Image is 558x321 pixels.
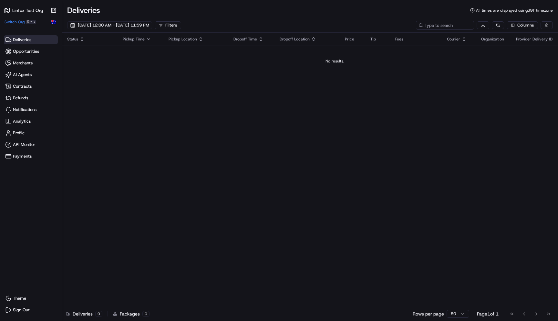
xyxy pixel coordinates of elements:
a: Merchants [4,59,58,68]
a: Linfox Test Org [4,7,49,14]
div: 0 [142,311,150,317]
span: Contracts [13,83,32,89]
button: Columns [507,21,538,29]
div: Price [345,37,360,42]
a: Contracts [4,82,58,91]
a: Deliveries [4,35,58,44]
div: Organization [481,37,506,42]
div: Page 1 of 1 [477,311,499,317]
span: API Monitor [13,142,35,148]
span: Refunds [13,95,28,101]
span: Opportunities [13,49,39,54]
img: Flag of au [51,20,56,24]
a: AI Agents [4,70,58,79]
span: Columns [517,22,534,28]
button: Theme [4,294,58,303]
span: Merchants [13,60,33,66]
span: Status [67,37,78,42]
span: Payments [13,153,32,159]
a: Refunds [4,94,58,103]
div: Tip [370,37,385,42]
span: Notifications [13,107,36,113]
div: Deliveries [66,311,102,317]
span: Dropoff Time [233,37,257,42]
span: Sign Out [13,307,30,313]
span: Pickup Location [169,37,197,42]
input: Type to search [416,21,474,30]
span: Deliveries [13,37,31,43]
div: Packages [113,311,150,317]
span: Switch Org [5,19,25,25]
h1: Linfox Test Org [12,7,43,14]
div: Fees [395,37,437,42]
h1: Deliveries [67,5,100,16]
button: [DATE] 12:00 AM - [DATE] 11:59 PM [67,21,152,29]
p: Rows per page [413,311,444,317]
span: AI Agents [13,72,32,78]
a: Analytics [4,117,58,126]
a: Profile [4,128,58,138]
button: Filters [155,21,181,29]
div: Filters [165,22,177,28]
a: API Monitor [4,140,58,149]
span: [DATE] 12:00 AM - [DATE] 11:59 PM [78,22,149,28]
a: Notifications [4,105,58,114]
span: Courier [447,37,460,42]
span: Profile [13,130,25,136]
span: Analytics [13,118,31,124]
a: Payments [4,152,58,161]
div: Provider Delivery ID [516,37,553,42]
span: Pickup Time [123,37,145,42]
div: 0 [95,311,102,317]
button: Sign Out [4,305,58,315]
button: Refresh [492,21,504,29]
span: All times are displayed using SGT timezone [476,8,553,13]
span: Theme [13,295,26,301]
a: Opportunities [4,47,58,56]
button: Switch Org⌘+J [5,19,36,25]
span: Dropoff Location [280,37,310,42]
